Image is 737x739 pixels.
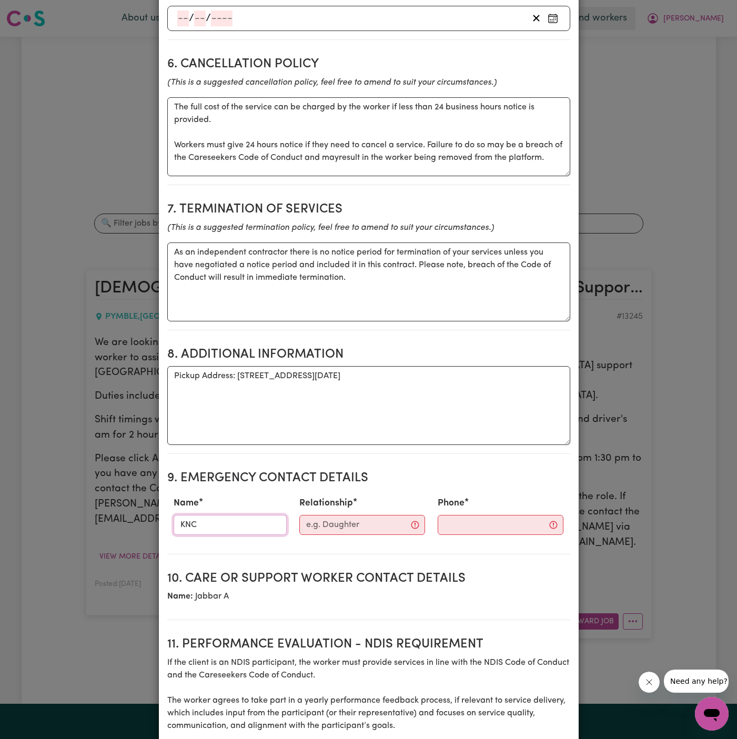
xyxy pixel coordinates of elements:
textarea: As an independent contractor there is no notice period for termination of your services unless yo... [167,242,570,321]
input: ---- [211,11,233,26]
button: Remove contract expiry date [528,11,544,26]
iframe: Message from company [664,670,729,693]
textarea: The full cost of the service can be charged by the worker if less than 24 business hours notice i... [167,97,570,176]
textarea: Pickup Address: [STREET_ADDRESS][DATE] [167,366,570,445]
input: e.g. Daughter [299,515,425,535]
input: -- [177,11,189,26]
label: Name [174,497,199,510]
h2: 11. Performance evaluation - NDIS requirement [167,637,570,652]
label: Relationship [299,497,353,510]
i: (This is a suggested termination policy, feel free to amend to suit your circumstances.) [167,224,494,232]
button: Enter an expiry date for this contract (optional) [544,11,561,26]
h2: 10. Care or support worker contact details [167,571,570,586]
i: (This is a suggested cancellation policy, feel free to amend to suit your circumstances.) [167,78,497,87]
input: e.g. Amber Smith [174,515,287,535]
b: Name: [167,592,193,601]
h2: 9. Emergency Contact Details [167,471,570,486]
span: / [189,13,194,24]
iframe: Button to launch messaging window [695,697,729,731]
label: Phone [438,497,465,510]
h2: 8. Additional Information [167,347,570,362]
iframe: Close message [639,672,660,693]
span: / [206,13,211,24]
input: -- [194,11,206,26]
p: Jabbar A [167,590,570,603]
h2: 6. Cancellation Policy [167,57,570,72]
h2: 7. Termination of Services [167,202,570,217]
